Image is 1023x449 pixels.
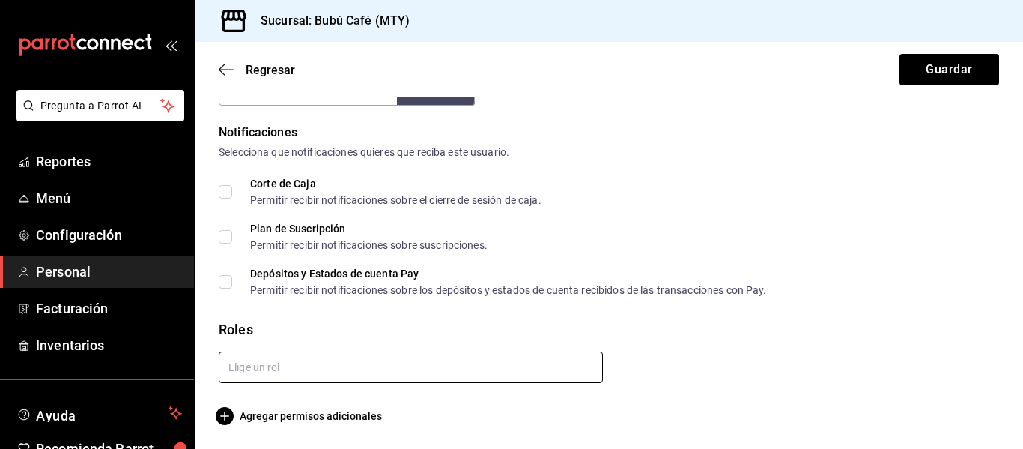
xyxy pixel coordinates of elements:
[219,124,999,142] div: Notificaciones
[250,240,488,250] div: Permitir recibir notificaciones sobre suscripciones.
[36,404,163,422] span: Ayuda
[250,268,767,279] div: Depósitos y Estados de cuenta Pay
[250,223,488,234] div: Plan de Suscripción
[250,178,541,189] div: Corte de Caja
[219,319,999,340] div: Roles
[246,63,295,77] span: Regresar
[36,188,182,208] span: Menú
[36,151,182,172] span: Reportes
[36,298,182,319] span: Facturación
[250,285,767,295] div: Permitir recibir notificaciones sobre los depósitos y estados de cuenta recibidos de las transacc...
[219,407,382,425] button: Agregar permisos adicionales
[36,335,182,355] span: Inventarios
[16,90,184,121] button: Pregunta a Parrot AI
[219,63,295,77] button: Regresar
[250,195,541,205] div: Permitir recibir notificaciones sobre el cierre de sesión de caja.
[36,225,182,245] span: Configuración
[36,262,182,282] span: Personal
[899,54,999,85] button: Guardar
[219,145,999,160] div: Selecciona que notificaciones quieres que reciba este usuario.
[40,98,161,114] span: Pregunta a Parrot AI
[219,352,603,383] input: Elige un rol
[10,109,184,124] a: Pregunta a Parrot AI
[249,12,410,30] h3: Sucursal: Bubú Café (MTY)
[165,39,177,51] button: open_drawer_menu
